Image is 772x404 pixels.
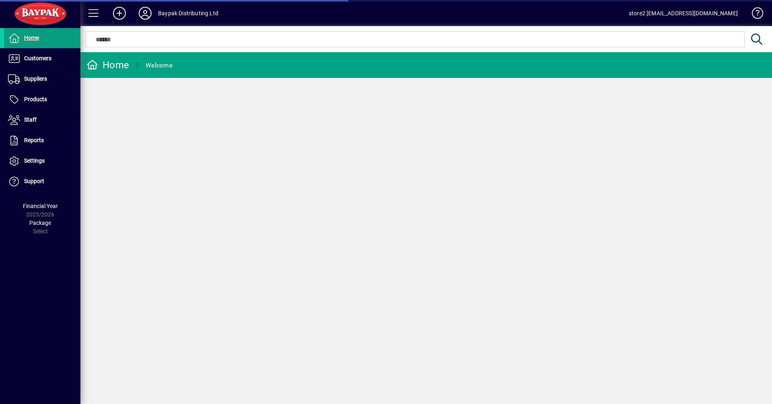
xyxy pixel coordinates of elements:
[132,6,158,20] button: Profile
[24,96,47,102] span: Products
[4,69,80,89] a: Suppliers
[4,131,80,151] a: Reports
[24,178,44,184] span: Support
[24,35,39,41] span: Home
[24,157,45,164] span: Settings
[86,59,129,71] div: Home
[629,7,738,20] div: store2 [EMAIL_ADDRESS][DOMAIN_NAME]
[4,171,80,192] a: Support
[746,2,762,28] a: Knowledge Base
[146,59,172,72] div: Welcome
[4,49,80,69] a: Customers
[4,110,80,130] a: Staff
[24,137,44,143] span: Reports
[24,116,37,123] span: Staff
[4,151,80,171] a: Settings
[23,203,58,209] span: Financial Year
[24,75,47,82] span: Suppliers
[4,90,80,110] a: Products
[158,7,218,20] div: Baypak Distributing Ltd
[24,55,51,61] span: Customers
[107,6,132,20] button: Add
[29,220,51,226] span: Package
